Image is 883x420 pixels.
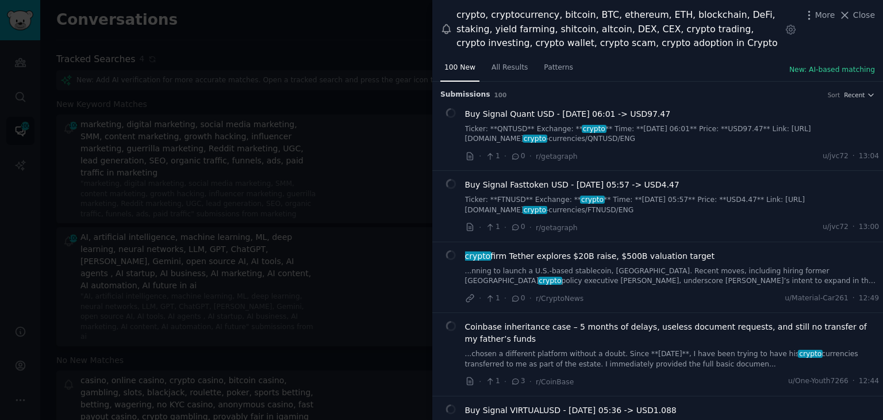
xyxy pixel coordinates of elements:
[510,151,525,162] span: 0
[465,266,880,287] a: ...nning to launch a U.S.-based stablecoin, [GEOGRAPHIC_DATA]. Recent moves, including hiring for...
[479,376,481,388] span: ·
[803,9,835,21] button: More
[815,9,835,21] span: More
[510,222,525,232] span: 0
[487,59,532,82] a: All Results
[839,9,875,21] button: Close
[529,222,532,234] span: ·
[456,8,781,51] div: crypto, cryptocurrency, bitcoin, BTC, ethereum, ETH, blockchain, DeFi, staking, yield farming, sh...
[465,404,677,417] a: Buy Signal VIRTUALUSD - [DATE] 05:36 -> USD1.088
[504,150,506,162] span: ·
[440,59,479,82] a: 100 New
[465,349,880,369] a: ...chosen a different platform without a doubt. Since **[DATE]**, I have been trying to have hisc...
[465,108,671,120] a: Buy Signal Quant USD - [DATE] 06:01 -> USD97.47
[529,376,532,388] span: ·
[494,91,507,98] span: 100
[465,321,880,345] a: Coinbase inheritance case – 5 months of delays, useless document requests, and still no transfer ...
[536,152,578,161] span: r/getagraph
[465,124,880,144] a: Ticker: **QNTUSD** Exchange: **crypto** Time: **[DATE] 06:01** Price: **USD97.47** Link: [URL][DO...
[844,91,875,99] button: Recent
[544,63,573,73] span: Patterns
[859,222,879,232] span: 13:00
[853,293,855,304] span: ·
[538,277,563,285] span: crypto
[529,150,532,162] span: ·
[828,91,840,99] div: Sort
[465,250,715,262] span: firm Tether explores $20B raise, $500B valuation target
[504,222,506,234] span: ·
[844,91,865,99] span: Recent
[536,224,578,232] span: r/getagraph
[785,293,849,304] span: u/Material-Car261
[485,151,500,162] span: 1
[788,376,849,387] span: u/One-Youth7266
[523,206,547,214] span: crypto
[540,59,577,82] a: Patterns
[529,292,532,304] span: ·
[464,251,492,261] span: crypto
[853,151,855,162] span: ·
[859,376,879,387] span: 12:44
[492,63,528,73] span: All Results
[823,151,849,162] span: u/jvc72
[853,222,855,232] span: ·
[479,292,481,304] span: ·
[510,376,525,387] span: 3
[523,135,547,143] span: crypto
[465,195,880,215] a: Ticker: **FTNUSD** Exchange: **crypto** Time: **[DATE] 05:57** Price: **USD4.47** Link: [URL][DOM...
[479,150,481,162] span: ·
[440,90,490,100] span: Submission s
[479,222,481,234] span: ·
[789,65,875,75] button: New: AI-based matching
[485,222,500,232] span: 1
[504,292,506,304] span: ·
[853,376,855,387] span: ·
[485,293,500,304] span: 1
[444,63,475,73] span: 100 New
[859,151,879,162] span: 13:04
[582,125,606,133] span: crypto
[853,9,875,21] span: Close
[485,376,500,387] span: 1
[536,378,574,386] span: r/CoinBase
[859,293,879,304] span: 12:49
[823,222,849,232] span: u/jvc72
[536,295,583,303] span: r/CryptoNews
[504,376,506,388] span: ·
[798,350,823,358] span: crypto
[465,250,715,262] a: cryptofirm Tether explores $20B raise, $500B valuation target
[510,293,525,304] span: 0
[465,179,679,191] a: Buy Signal Fasttoken USD - [DATE] 05:57 -> USD4.47
[580,196,605,204] span: crypto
